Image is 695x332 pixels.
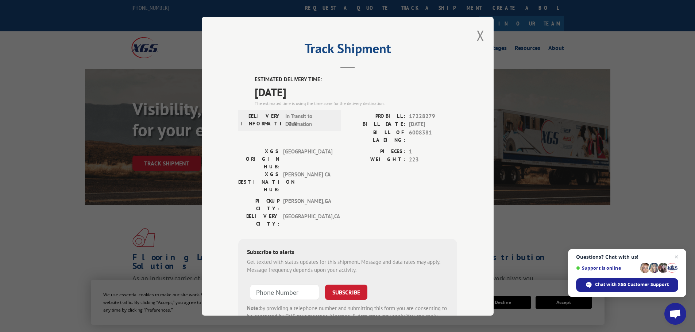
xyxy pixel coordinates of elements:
button: Close modal [476,26,484,45]
span: [PERSON_NAME] , GA [283,197,332,212]
label: XGS ORIGIN HUB: [238,147,279,170]
span: 1 [409,147,457,156]
span: [GEOGRAPHIC_DATA] , CA [283,212,332,227]
label: ESTIMATED DELIVERY TIME: [255,75,457,84]
label: PROBILL: [348,112,405,120]
span: 223 [409,156,457,164]
label: BILL OF LADING: [348,128,405,144]
label: PICKUP CITY: [238,197,279,212]
span: In Transit to Destination [285,112,335,128]
h2: Track Shipment [238,43,457,57]
div: by providing a telephone number and submitting this form you are consenting to be contacted by SM... [247,304,448,329]
input: Phone Number [250,284,319,300]
span: [DATE] [409,120,457,129]
label: PIECES: [348,147,405,156]
label: DELIVERY INFORMATION: [240,112,282,128]
div: Subscribe to alerts [247,247,448,258]
strong: Note: [247,304,260,311]
div: The estimated time is using the time zone for the delivery destination. [255,100,457,106]
span: Chat with XGS Customer Support [576,278,678,292]
label: WEIGHT: [348,156,405,164]
label: DELIVERY CITY: [238,212,279,227]
label: BILL DATE: [348,120,405,129]
div: Get texted with status updates for this shipment. Message and data rates may apply. Message frequ... [247,258,448,274]
span: 17228279 [409,112,457,120]
span: [DATE] [255,83,457,100]
a: Open chat [664,303,686,325]
button: SUBSCRIBE [325,284,367,300]
span: [GEOGRAPHIC_DATA] [283,147,332,170]
label: XGS DESTINATION HUB: [238,170,279,193]
span: Chat with XGS Customer Support [595,281,669,288]
span: Support is online [576,265,637,271]
span: 6008381 [409,128,457,144]
span: [PERSON_NAME] CA [283,170,332,193]
span: Questions? Chat with us! [576,254,678,260]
